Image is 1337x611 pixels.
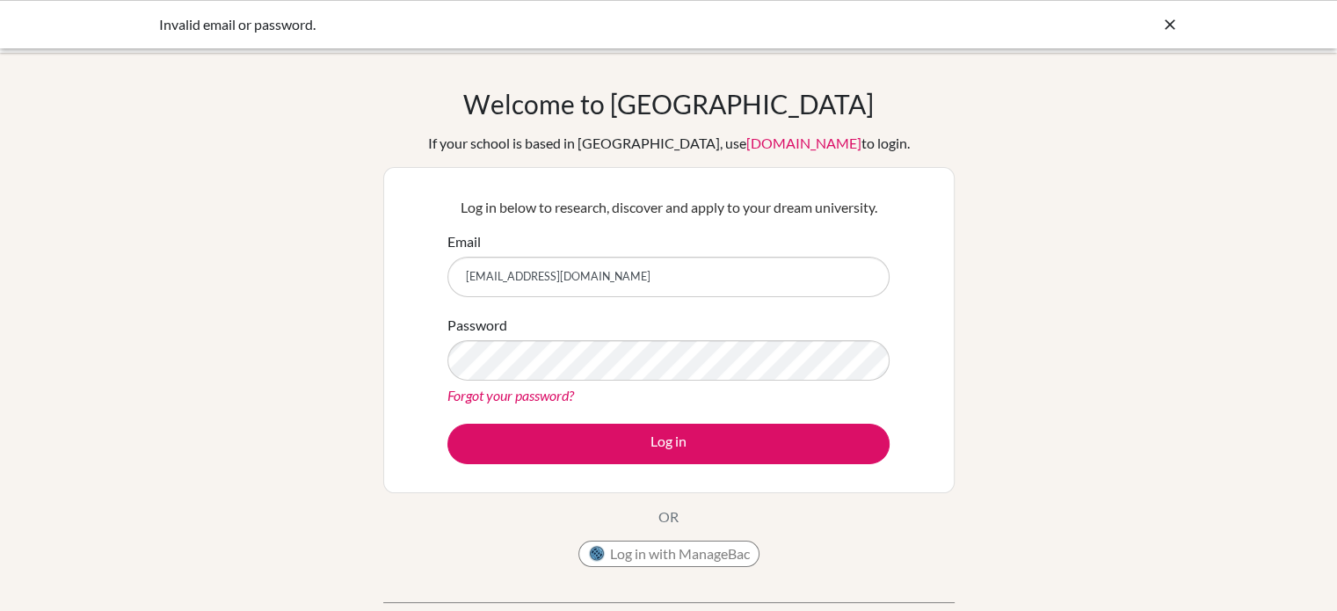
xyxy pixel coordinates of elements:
button: Log in with ManageBac [578,541,759,567]
label: Email [447,231,481,252]
button: Log in [447,424,890,464]
div: Invalid email or password. [159,14,915,35]
a: Forgot your password? [447,387,574,404]
p: OR [658,506,679,527]
a: [DOMAIN_NAME] [746,135,861,151]
label: Password [447,315,507,336]
h1: Welcome to [GEOGRAPHIC_DATA] [463,88,874,120]
p: Log in below to research, discover and apply to your dream university. [447,197,890,218]
div: If your school is based in [GEOGRAPHIC_DATA], use to login. [428,133,910,154]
